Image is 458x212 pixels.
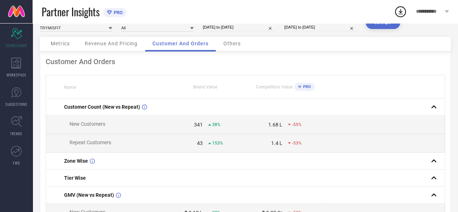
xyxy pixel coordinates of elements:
[212,122,220,127] span: 38%
[284,24,357,31] input: Select comparison period
[64,104,140,110] span: Customer Count (New vs Repeat)
[268,122,282,128] div: 1.68 L
[394,5,407,18] div: Open download list
[5,101,28,107] span: SUGGESTIONS
[46,57,445,66] div: Customer And Orders
[152,41,209,46] span: Customer And Orders
[112,10,123,15] span: PRO
[7,72,26,78] span: WORKSPACE
[64,175,86,181] span: Tier Wise
[292,122,302,127] span: -55%
[85,41,138,46] span: Revenue And Pricing
[42,4,100,19] span: Partner Insights
[13,160,20,166] span: FWD
[70,121,105,127] span: New Customers
[212,141,223,146] span: 153%
[203,24,275,31] input: Select date range
[256,84,293,90] span: Competitors Value
[51,41,70,46] span: Metrics
[64,158,88,164] span: Zone Wise
[301,84,311,89] span: PRO
[292,141,302,146] span: -53%
[6,43,27,48] span: SCORECARDS
[194,122,203,128] div: 341
[271,140,282,146] div: 1.4 L
[64,192,114,198] span: GMV (New vs Repeat)
[70,140,111,145] span: Repeat Customers
[223,41,241,46] span: Others
[10,131,22,136] span: TRENDS
[197,140,203,146] div: 43
[193,84,217,90] span: Brand Value
[64,85,76,90] span: Name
